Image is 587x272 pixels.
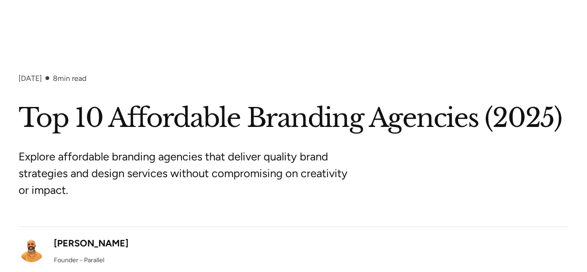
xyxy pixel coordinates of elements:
[54,255,104,265] div: Founder - Parallel
[19,74,42,83] div: [DATE]
[54,236,129,250] div: [PERSON_NAME]
[19,148,367,199] p: Explore affordable branding agencies that deliver quality brand strategies and design services wi...
[19,236,129,265] a: [PERSON_NAME]Founder - Parallel
[19,236,45,262] img: Robin Dhanwani
[19,101,568,135] h1: Top 10 Affordable Branding Agencies (2025)
[53,74,86,83] div: min read
[53,74,58,83] span: 8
